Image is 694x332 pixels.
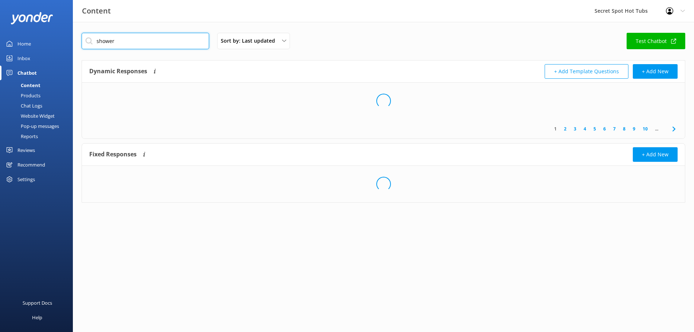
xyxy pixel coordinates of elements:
[627,33,685,49] a: Test Chatbot
[600,125,609,132] a: 6
[4,111,55,121] div: Website Widget
[570,125,580,132] a: 3
[4,90,40,101] div: Products
[17,172,35,187] div: Settings
[4,121,73,131] a: Pop-up messages
[17,157,45,172] div: Recommend
[17,36,31,51] div: Home
[590,125,600,132] a: 5
[4,131,38,141] div: Reports
[23,296,52,310] div: Support Docs
[633,147,678,162] button: + Add New
[560,125,570,132] a: 2
[221,37,279,45] span: Sort by: Last updated
[89,64,147,79] h4: Dynamic Responses
[633,64,678,79] button: + Add New
[639,125,651,132] a: 10
[545,64,628,79] button: + Add Template Questions
[619,125,629,132] a: 8
[17,143,35,157] div: Reviews
[82,5,111,17] h3: Content
[651,125,662,132] span: ...
[4,101,42,111] div: Chat Logs
[11,12,53,24] img: yonder-white-logo.png
[4,111,73,121] a: Website Widget
[609,125,619,132] a: 7
[550,125,560,132] a: 1
[4,80,73,90] a: Content
[17,66,37,80] div: Chatbot
[89,147,137,162] h4: Fixed Responses
[4,121,59,131] div: Pop-up messages
[4,101,73,111] a: Chat Logs
[4,131,73,141] a: Reports
[4,90,73,101] a: Products
[629,125,639,132] a: 9
[32,310,42,325] div: Help
[580,125,590,132] a: 4
[17,51,30,66] div: Inbox
[82,33,209,49] input: Search all Chatbot Content
[4,80,40,90] div: Content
